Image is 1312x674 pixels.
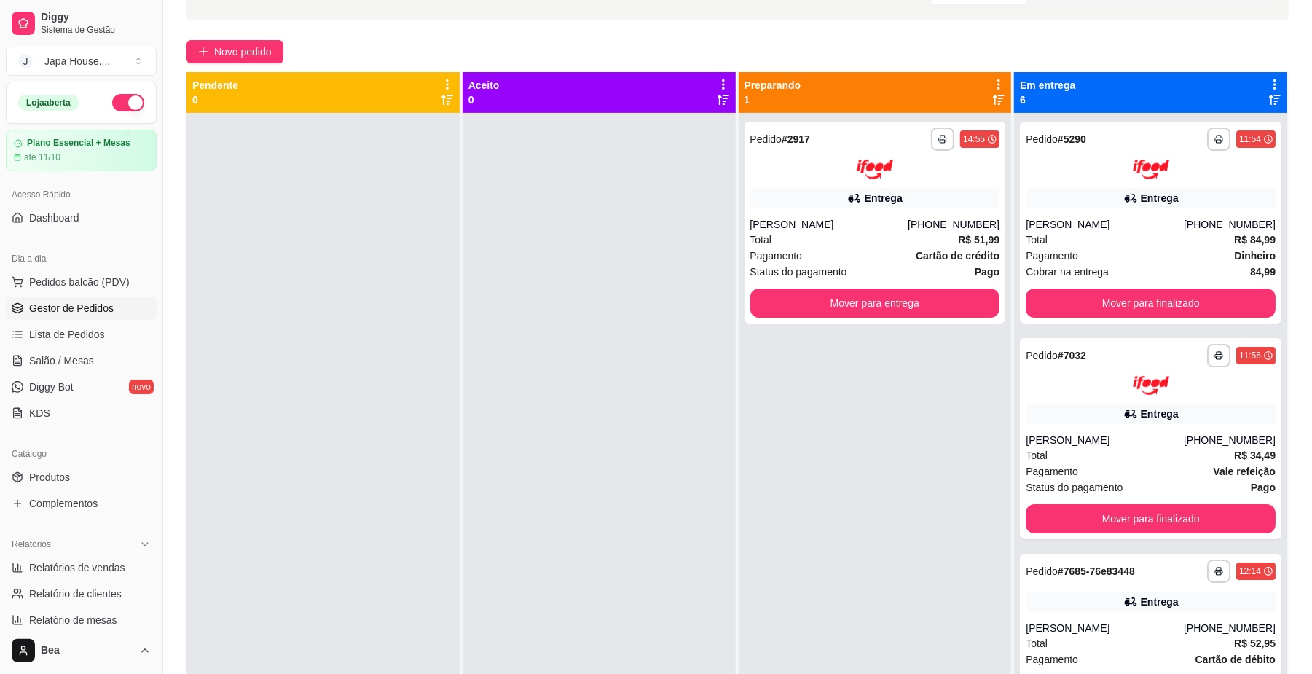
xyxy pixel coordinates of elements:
span: Pagamento [750,248,803,264]
button: Pedidos balcão (PDV) [6,270,157,294]
span: Diggy Bot [29,380,74,394]
a: Salão / Mesas [6,349,157,372]
strong: # 2917 [782,133,810,145]
a: Dashboard [6,206,157,230]
a: Gestor de Pedidos [6,297,157,320]
div: Acesso Rápido [6,183,157,206]
p: 0 [468,93,500,107]
button: Bea [6,633,157,668]
a: Plano Essencial + Mesasaté 11/10 [6,130,157,171]
span: Pedido [1026,350,1058,361]
div: Dia a dia [6,247,157,270]
div: 11:54 [1239,133,1261,145]
button: Novo pedido [186,40,283,63]
p: 6 [1020,93,1075,107]
div: [PERSON_NAME] [1026,621,1184,635]
span: Cobrar na entrega [1026,264,1109,280]
span: Pagamento [1026,248,1078,264]
a: Relatórios de vendas [6,556,157,579]
strong: R$ 52,95 [1234,638,1276,649]
button: Mover para finalizado [1026,289,1276,318]
strong: Dinheiro [1234,250,1276,262]
div: 11:56 [1239,350,1261,361]
span: Gestor de Pedidos [29,301,114,316]
strong: R$ 84,99 [1234,234,1276,246]
span: Bea [41,644,133,657]
span: Relatório de mesas [29,613,117,627]
div: Entrega [865,191,903,205]
div: 12:14 [1239,565,1261,577]
strong: Cartão de crédito [916,250,999,262]
div: Catálogo [6,442,157,466]
a: Diggy Botnovo [6,375,157,399]
span: Pedido [1026,133,1058,145]
p: Em entrega [1020,78,1075,93]
span: Novo pedido [214,44,272,60]
strong: 84,99 [1250,266,1276,278]
button: Select a team [6,47,157,76]
div: [PHONE_NUMBER] [908,217,999,232]
strong: Pago [1251,482,1276,493]
span: Pagamento [1026,651,1078,667]
div: 14:55 [963,133,985,145]
span: Status do pagamento [1026,479,1123,495]
a: Lista de Pedidos [6,323,157,346]
span: Produtos [29,470,70,485]
div: [PERSON_NAME] [1026,433,1184,447]
span: Total [750,232,772,248]
span: J [18,54,33,68]
strong: R$ 51,99 [958,234,999,246]
a: Relatório de mesas [6,608,157,632]
span: Pedidos balcão (PDV) [29,275,130,289]
span: KDS [29,406,50,420]
div: [PHONE_NUMBER] [1184,433,1276,447]
a: Complementos [6,492,157,515]
button: Mover para entrega [750,289,1000,318]
article: até 11/10 [24,152,60,163]
img: ifood [1133,160,1169,179]
article: Plano Essencial + Mesas [27,138,130,149]
strong: Cartão de débito [1195,654,1276,665]
div: Japa House. ... [44,54,110,68]
a: DiggySistema de Gestão [6,6,157,41]
span: Lista de Pedidos [29,327,105,342]
span: Total [1026,635,1048,651]
div: Loja aberta [18,95,79,111]
strong: Vale refeição [1213,466,1276,477]
span: Pagamento [1026,463,1078,479]
div: [PERSON_NAME] [750,217,908,232]
span: Pedido [1026,565,1058,577]
img: ifood [1133,376,1169,396]
span: Complementos [29,496,98,511]
span: plus [198,47,208,57]
span: Total [1026,232,1048,248]
strong: R$ 34,49 [1234,450,1276,461]
p: 0 [192,93,238,107]
span: Dashboard [29,211,79,225]
span: Relatórios [12,538,51,550]
strong: # 5290 [1058,133,1086,145]
a: Produtos [6,466,157,489]
span: Total [1026,447,1048,463]
strong: Pago [975,266,999,278]
span: Pedido [750,133,782,145]
div: [PERSON_NAME] [1026,217,1184,232]
span: Diggy [41,11,151,24]
img: ifood [857,160,893,179]
p: Aceito [468,78,500,93]
p: Pendente [192,78,238,93]
span: Salão / Mesas [29,353,94,368]
div: Entrega [1141,407,1179,421]
span: Status do pagamento [750,264,847,280]
span: Relatório de clientes [29,587,122,601]
a: KDS [6,401,157,425]
div: Entrega [1141,595,1179,609]
span: Relatórios de vendas [29,560,125,575]
a: Relatório de clientes [6,582,157,606]
strong: # 7032 [1058,350,1086,361]
button: Mover para finalizado [1026,504,1276,533]
span: Sistema de Gestão [41,24,151,36]
div: Entrega [1141,191,1179,205]
div: [PHONE_NUMBER] [1184,217,1276,232]
p: Preparando [745,78,801,93]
